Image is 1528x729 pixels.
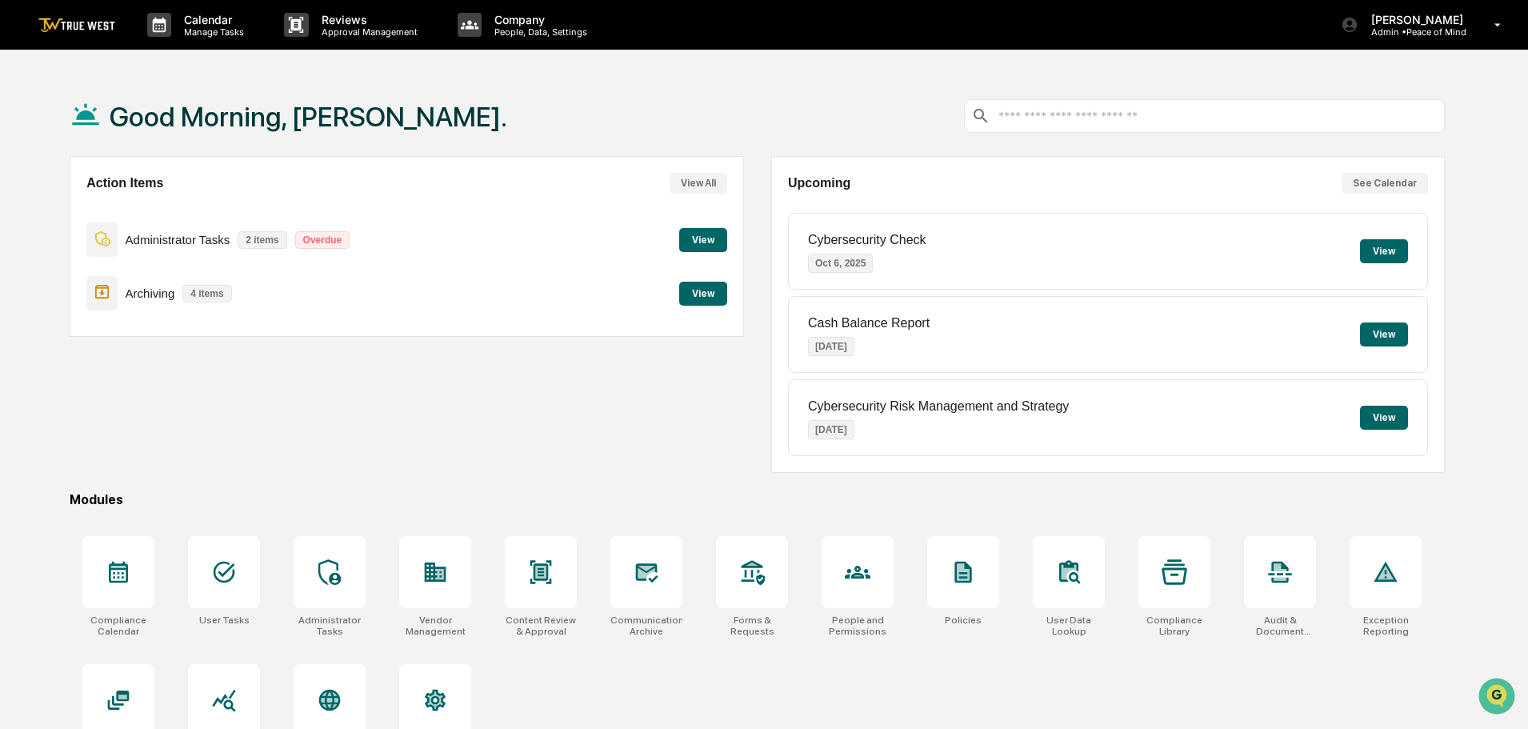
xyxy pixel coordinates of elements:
[679,282,727,306] button: View
[16,329,29,342] div: 🖐️
[10,321,110,350] a: 🖐️Preclearance
[295,231,350,249] p: Overdue
[133,218,138,230] span: •
[16,202,42,228] img: Tammy Steffen
[38,18,115,33] img: logo
[110,321,205,350] a: 🗄️Attestations
[482,13,595,26] p: Company
[248,174,291,194] button: See all
[1350,615,1422,637] div: Exception Reporting
[1360,322,1408,346] button: View
[309,26,426,38] p: Approval Management
[1138,615,1210,637] div: Compliance Library
[822,615,894,637] div: People and Permissions
[1244,615,1316,637] div: Audit & Document Logs
[1358,26,1471,38] p: Admin • Peace of Mind
[34,122,62,151] img: 8933085812038_c878075ebb4cc5468115_72.jpg
[679,231,727,246] a: View
[16,34,291,59] p: How can we help?
[808,233,926,247] p: Cybersecurity Check
[1477,676,1520,719] iframe: Open customer support
[10,351,107,380] a: 🔎Data Lookup
[133,261,138,274] span: •
[610,615,682,637] div: Communications Archive
[1342,173,1428,194] button: See Calendar
[86,176,163,190] h2: Action Items
[50,261,130,274] span: [PERSON_NAME]
[70,492,1445,507] div: Modules
[294,615,366,637] div: Administrator Tasks
[110,101,507,133] h1: Good Morning, [PERSON_NAME].
[72,138,220,151] div: We're available if you need us!
[272,127,291,146] button: Start new chat
[1033,615,1105,637] div: User Data Lookup
[126,286,175,300] p: Archiving
[808,337,854,356] p: [DATE]
[399,615,471,637] div: Vendor Management
[716,615,788,637] div: Forms & Requests
[142,261,174,274] span: [DATE]
[182,285,231,302] p: 4 items
[309,13,426,26] p: Reviews
[505,615,577,637] div: Content Review & Approval
[159,397,194,409] span: Pylon
[126,233,230,246] p: Administrator Tasks
[808,399,1069,414] p: Cybersecurity Risk Management and Strategy
[32,358,101,374] span: Data Lookup
[679,228,727,252] button: View
[171,13,252,26] p: Calendar
[679,285,727,300] a: View
[16,246,42,271] img: Tammy Steffen
[171,26,252,38] p: Manage Tasks
[16,178,107,190] div: Past conversations
[142,218,174,230] span: [DATE]
[50,218,130,230] span: [PERSON_NAME]
[116,329,129,342] div: 🗄️
[1360,406,1408,430] button: View
[788,176,850,190] h2: Upcoming
[1358,13,1471,26] p: [PERSON_NAME]
[1360,239,1408,263] button: View
[82,615,154,637] div: Compliance Calendar
[482,26,595,38] p: People, Data, Settings
[199,615,250,626] div: User Tasks
[670,173,727,194] button: View All
[16,359,29,372] div: 🔎
[113,396,194,409] a: Powered byPylon
[808,316,930,330] p: Cash Balance Report
[808,420,854,439] p: [DATE]
[945,615,982,626] div: Policies
[238,231,286,249] p: 2 items
[132,327,198,343] span: Attestations
[32,327,103,343] span: Preclearance
[16,122,45,151] img: 1746055101610-c473b297-6a78-478c-a979-82029cc54cd1
[808,254,873,273] p: Oct 6, 2025
[72,122,262,138] div: Start new chat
